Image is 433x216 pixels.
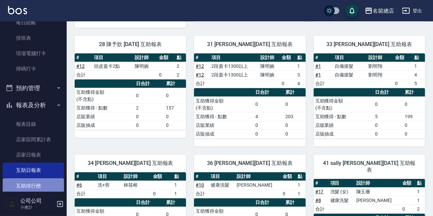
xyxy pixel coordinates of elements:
th: 點 [175,53,186,62]
a: 店家區間累計表 [3,132,64,147]
td: 0 [284,96,306,112]
p: 小會計 [20,204,54,210]
td: 0 [373,121,403,130]
th: 點 [413,53,425,62]
td: 1 [173,181,186,189]
td: [PERSON_NAME] [235,181,281,189]
a: 排班表 [3,30,64,46]
th: 設計師 [367,53,393,62]
td: 劉明翔 [367,62,393,70]
img: Person [5,197,19,211]
td: 健康洗髮 [209,181,235,189]
th: 項目 [209,172,235,181]
td: 0 [254,121,284,130]
td: 199 [403,112,425,121]
td: 互助獲得金額 (不含點) [75,88,134,103]
td: 陳玉珊 [355,187,401,196]
span: 41 sally [PERSON_NAME][DATE] 互助報表 [322,160,417,173]
table: a dense table [75,53,186,79]
td: 頭皮蓋卡2點 [92,62,133,70]
td: 0 [403,96,425,112]
td: 157 [164,103,186,112]
a: #10 [196,182,204,188]
a: #6 [76,182,82,188]
a: 每日結帳 [3,15,64,30]
th: 日合計 [254,88,284,97]
td: 合計 [314,79,333,88]
td: 0 [151,189,173,198]
td: 1 [413,62,425,70]
td: 0 [281,189,296,198]
td: 陳明婉 [259,70,280,79]
a: 互助日報表 [3,163,64,178]
th: 設計師 [355,179,401,188]
td: 2段蓋卡1300以上 [210,62,259,70]
td: 1 [296,189,305,198]
th: 累計 [284,198,306,207]
td: 互助獲得金額 (不含點) [314,96,373,112]
th: # [314,179,329,188]
span: 33 [PERSON_NAME][DATE] 互助報表 [322,41,417,48]
th: 累計 [164,79,186,88]
td: 0 [403,121,425,130]
td: 劉明翔 [367,70,393,79]
table: a dense table [75,79,186,130]
table: a dense table [75,172,186,198]
th: 點 [296,172,305,181]
th: 金額 [281,172,296,181]
img: Logo [8,6,27,14]
a: #1 [315,72,321,77]
button: 登出 [399,5,425,17]
th: 設計師 [133,53,157,62]
th: # [194,53,210,62]
table: a dense table [314,88,425,139]
a: #17 [315,189,324,194]
td: 0 [403,130,425,138]
td: 4 [254,112,284,121]
td: 0 [284,130,306,138]
th: 項目 [96,172,122,181]
button: 報表及分析 [3,96,64,114]
th: 金額 [151,172,173,181]
td: 陳明婉 [133,62,157,70]
td: 洗髮 (女) [329,187,355,196]
td: 4 [296,79,306,88]
td: 林筱榕 [122,181,151,189]
td: 合計 [194,189,209,198]
th: 金額 [280,53,296,62]
td: 2 [175,70,186,79]
td: 合計 [314,205,329,213]
td: 店販抽成 [314,130,373,138]
table: a dense table [314,179,425,214]
th: # [194,172,209,181]
th: # [75,172,96,181]
a: 互助排行榜 [3,178,64,194]
a: #12 [76,63,85,69]
td: 2 [175,62,186,70]
td: 互助獲得 - 點數 [314,112,373,121]
td: 0 [164,112,186,121]
td: 0 [401,205,416,213]
td: 0 [134,88,164,103]
td: 合計 [75,70,92,79]
td: 1 [296,181,305,189]
th: 累計 [403,88,425,97]
td: 5 [413,79,425,88]
div: 名留總店 [373,7,394,15]
th: 累計 [284,88,306,97]
td: 自備接髮 [333,70,367,79]
th: 點 [416,179,425,188]
td: 店販業績 [314,121,373,130]
th: 設計師 [235,172,281,181]
th: 項目 [210,53,259,62]
th: # [314,53,333,62]
th: 設計師 [122,172,151,181]
button: save [345,4,359,17]
td: 店販業績 [75,112,134,121]
th: 點 [296,53,306,62]
td: 2 [134,103,164,112]
th: 累計 [164,198,186,207]
td: 洗+剪 [96,181,122,189]
td: 0 [373,130,403,138]
th: 項目 [329,179,355,188]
